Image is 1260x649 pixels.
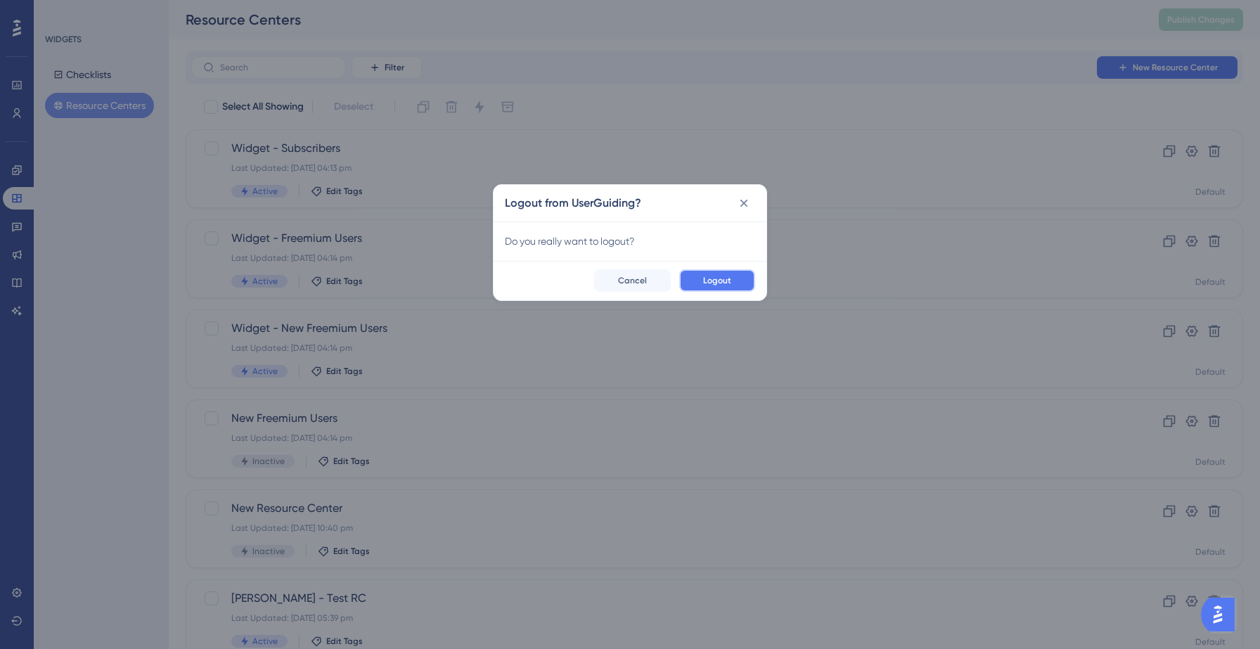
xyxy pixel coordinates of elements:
[618,275,647,286] span: Cancel
[1201,593,1243,636] iframe: UserGuiding AI Assistant Launcher
[505,195,641,212] h2: Logout from UserGuiding?
[703,275,731,286] span: Logout
[505,233,755,250] div: Do you really want to logout?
